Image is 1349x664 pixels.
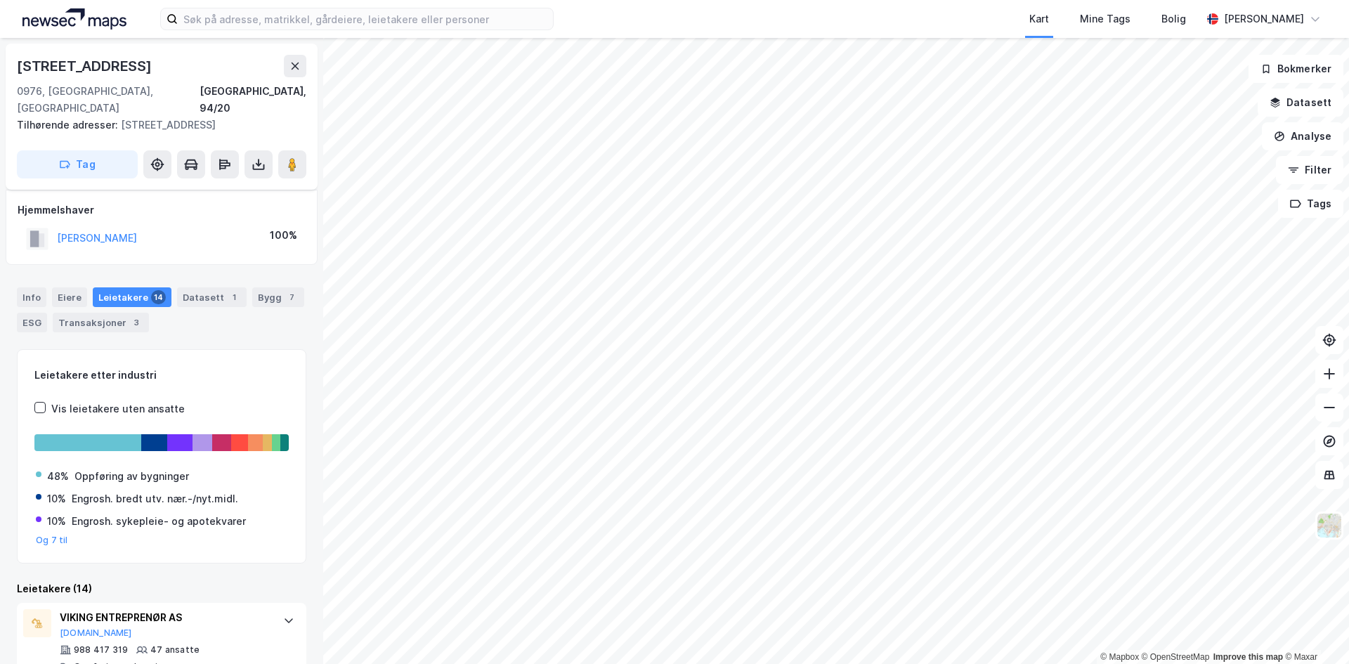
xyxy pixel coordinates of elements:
[1276,156,1343,184] button: Filter
[17,119,121,131] span: Tilhørende adresser:
[74,644,128,656] div: 988 417 319
[17,313,47,332] div: ESG
[285,290,299,304] div: 7
[72,490,238,507] div: Engrosh. bredt utv. nær.-/nyt.midl.
[227,290,241,304] div: 1
[1278,190,1343,218] button: Tags
[270,227,297,244] div: 100%
[93,287,171,307] div: Leietakere
[1316,512,1343,539] img: Z
[1213,652,1283,662] a: Improve this map
[47,490,66,507] div: 10%
[22,8,126,30] img: logo.a4113a55bc3d86da70a041830d287a7e.svg
[1224,11,1304,27] div: [PERSON_NAME]
[17,150,138,178] button: Tag
[1258,89,1343,117] button: Datasett
[52,287,87,307] div: Eiere
[17,287,46,307] div: Info
[47,468,69,485] div: 48%
[129,315,143,330] div: 3
[17,580,306,597] div: Leietakere (14)
[17,117,295,134] div: [STREET_ADDRESS]
[178,8,553,30] input: Søk på adresse, matrikkel, gårdeiere, leietakere eller personer
[1279,597,1349,664] div: Kontrollprogram for chat
[200,83,306,117] div: [GEOGRAPHIC_DATA], 94/20
[60,627,132,639] button: [DOMAIN_NAME]
[53,313,149,332] div: Transaksjoner
[34,367,289,384] div: Leietakere etter industri
[1080,11,1130,27] div: Mine Tags
[177,287,247,307] div: Datasett
[36,535,68,546] button: Og 7 til
[72,513,246,530] div: Engrosh. sykepleie- og apotekvarer
[47,513,66,530] div: 10%
[60,609,269,626] div: VIKING ENTREPRENØR AS
[252,287,304,307] div: Bygg
[1142,652,1210,662] a: OpenStreetMap
[1161,11,1186,27] div: Bolig
[74,468,189,485] div: Oppføring av bygninger
[17,55,155,77] div: [STREET_ADDRESS]
[18,202,306,219] div: Hjemmelshaver
[1100,652,1139,662] a: Mapbox
[17,83,200,117] div: 0976, [GEOGRAPHIC_DATA], [GEOGRAPHIC_DATA]
[1249,55,1343,83] button: Bokmerker
[150,644,200,656] div: 47 ansatte
[1279,597,1349,664] iframe: Chat Widget
[1029,11,1049,27] div: Kart
[151,290,166,304] div: 14
[51,401,185,417] div: Vis leietakere uten ansatte
[1262,122,1343,150] button: Analyse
